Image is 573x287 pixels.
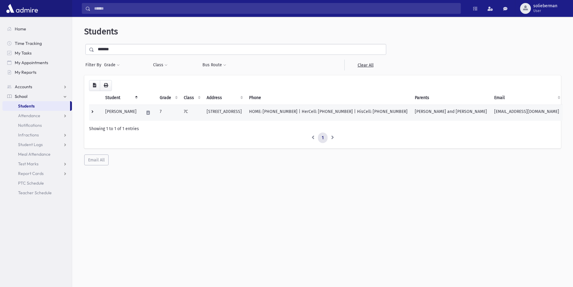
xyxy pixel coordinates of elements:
[15,70,36,75] span: My Reports
[344,60,386,70] a: Clear All
[2,188,72,198] a: Teacher Schedule
[89,80,100,91] button: CSV
[91,3,461,14] input: Search
[18,113,40,118] span: Attendance
[2,39,72,48] a: Time Tracking
[15,41,42,46] span: Time Tracking
[156,91,180,105] th: Grade: activate to sort column ascending
[15,84,32,89] span: Accounts
[2,92,72,101] a: School
[318,133,328,143] a: 1
[89,126,556,132] div: Showing 1 to 1 of 1 entries
[18,190,52,195] span: Teacher Schedule
[533,4,557,8] span: solieberman
[2,159,72,169] a: Test Marks
[153,60,168,70] button: Class
[156,105,180,121] td: 7
[245,91,411,105] th: Phone
[2,82,72,92] a: Accounts
[2,149,72,159] a: Meal Attendance
[2,67,72,77] a: My Reports
[18,151,51,157] span: Meal Attendance
[203,91,245,105] th: Address: activate to sort column ascending
[202,60,226,70] button: Bus Route
[491,91,563,105] th: Email: activate to sort column ascending
[18,103,35,109] span: Students
[85,62,104,68] span: Filter By
[102,91,140,105] th: Student: activate to sort column descending
[491,105,563,121] td: [EMAIL_ADDRESS][DOMAIN_NAME]
[5,2,39,14] img: AdmirePro
[180,91,203,105] th: Class: activate to sort column ascending
[2,111,72,120] a: Attendance
[100,80,112,91] button: Print
[102,105,140,121] td: [PERSON_NAME]
[2,24,72,34] a: Home
[533,8,557,13] span: User
[2,140,72,149] a: Student Logs
[2,48,72,58] a: My Tasks
[411,105,491,121] td: [PERSON_NAME] and [PERSON_NAME]
[18,142,43,147] span: Student Logs
[84,27,118,36] span: Students
[18,123,42,128] span: Notifications
[203,105,245,121] td: [STREET_ADDRESS]
[18,132,39,138] span: Infractions
[18,180,44,186] span: PTC Schedule
[18,161,39,167] span: Test Marks
[245,105,411,121] td: HOME: [PHONE_NUMBER] | HerCell: [PHONE_NUMBER] | HisCell: [PHONE_NUMBER]
[15,60,48,65] span: My Appointments
[15,26,26,32] span: Home
[2,178,72,188] a: PTC Schedule
[104,60,120,70] button: Grade
[15,94,27,99] span: School
[411,91,491,105] th: Parents
[2,58,72,67] a: My Appointments
[2,169,72,178] a: Report Cards
[2,101,70,111] a: Students
[84,154,109,165] button: Email All
[180,105,203,121] td: 7C
[18,171,44,176] span: Report Cards
[2,120,72,130] a: Notifications
[2,130,72,140] a: Infractions
[15,50,32,56] span: My Tasks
